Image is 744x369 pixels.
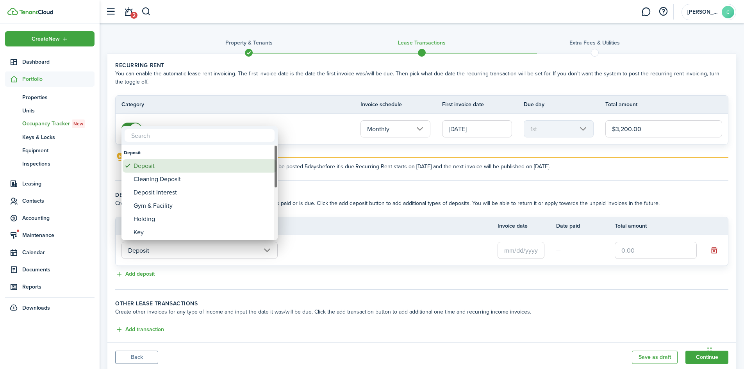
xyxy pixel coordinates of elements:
div: Key [134,226,272,239]
div: Cleaning Deposit [134,173,272,186]
input: Search [125,129,275,142]
div: Gym & Facility [134,199,272,212]
div: Deposit [134,159,272,173]
div: Deposit [124,146,275,159]
div: Holding [134,212,272,226]
div: Deposit Interest [134,186,272,199]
